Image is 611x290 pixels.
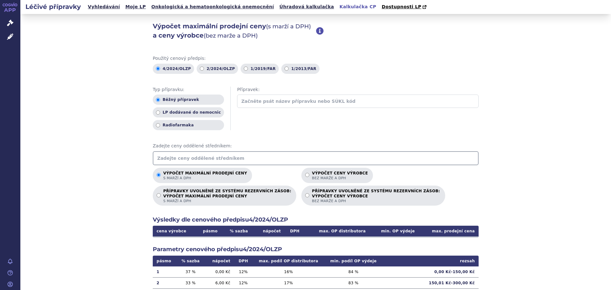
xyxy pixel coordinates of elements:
th: max. prodejní cena [418,226,479,237]
th: pásmo [153,256,177,266]
span: Přípravek: [237,87,479,93]
label: 1/2019/FAR [241,64,279,74]
span: Použitý cenový předpis: [153,55,479,62]
th: nápočet [254,226,285,237]
span: Zadejte ceny oddělené středníkem: [153,143,479,149]
label: LP dodávané do nemocnic [153,107,224,117]
input: 1/2019/FAR [244,67,248,71]
p: PŘÍPRAVKY UVOLNĚNÉ ZE SYSTÉMU REZERVNÍCH ZÁSOB: [312,189,440,203]
td: 84 % [325,266,383,278]
th: DPH [234,256,253,266]
label: Běžný přípravek [153,95,224,105]
th: min. podíl OP výdeje [325,256,383,266]
p: Výpočet ceny výrobce [312,171,368,180]
a: Moje LP [123,3,148,11]
a: Kalkulačka CP [338,3,378,11]
input: Radiofarmaka [156,123,160,127]
label: 1/2013/FAR [281,64,320,74]
td: 0,00 Kč [204,266,234,278]
input: Běžný přípravek [156,98,160,102]
td: 83 % [325,277,383,288]
input: 4/2024/OLZP [156,67,160,71]
td: 0,00 Kč - 150,00 Kč [383,266,479,278]
th: cena výrobce [153,226,197,237]
a: Dostupnosti LP [380,3,430,11]
td: 6,00 Kč [204,277,234,288]
td: 12 % [234,277,253,288]
label: Radiofarmaka [153,120,224,130]
strong: VÝPOČET MAXIMÁLNÍ PRODEJNÍ CENY [163,194,291,199]
td: 17 % [252,277,324,288]
a: Úhradová kalkulačka [277,3,336,11]
td: 37 % [177,266,204,278]
span: Typ přípravku: [153,87,224,93]
span: s marží a DPH [163,176,247,180]
input: Výpočet ceny výrobcebez marže a DPH [305,173,309,177]
th: max. OP distributora [305,226,369,237]
h2: Výsledky dle cenového předpisu 4/2024/OLZP [153,216,479,224]
input: Výpočet maximální prodejní cenys marží a DPH [157,173,161,177]
td: 33 % [177,277,204,288]
th: rozsah [383,256,479,266]
th: max. podíl OP distributora [252,256,324,266]
span: (bez marže a DPH) [204,32,258,39]
input: LP dodávané do nemocnic [156,110,160,115]
a: Onkologická a hematoonkologická onemocnění [149,3,276,11]
label: 4/2024/OLZP [153,64,194,74]
td: 12 % [234,266,253,278]
a: Vyhledávání [86,3,122,11]
span: (s marží a DPH) [266,23,311,30]
p: PŘÍPRAVKY UVOLNĚNÉ ZE SYSTÉMU REZERVNÍCH ZÁSOB: [163,189,291,203]
h2: Parametry cenového předpisu 4/2024/OLZP [153,245,479,253]
th: pásmo [197,226,223,237]
span: s marží a DPH [163,199,291,203]
h2: Léčivé přípravky [20,2,86,11]
input: PŘÍPRAVKY UVOLNĚNÉ ZE SYSTÉMU REZERVNÍCH ZÁSOB:VÝPOČET MAXIMÁLNÍ PRODEJNÍ CENYs marží a DPH [157,193,161,197]
th: % sazba [177,256,204,266]
strong: VÝPOČET CENY VÝROBCE [312,194,440,199]
label: 2/2024/OLZP [197,64,238,74]
input: 1/2013/FAR [284,67,289,71]
td: 2 [153,277,177,288]
th: nápočet [204,256,234,266]
td: 150,01 Kč - 300,00 Kč [383,277,479,288]
th: DPH [285,226,305,237]
input: Zadejte ceny oddělené středníkem [153,151,479,165]
td: 1 [153,266,177,278]
th: % sazba [223,226,254,237]
input: PŘÍPRAVKY UVOLNĚNÉ ZE SYSTÉMU REZERVNÍCH ZÁSOB:VÝPOČET CENY VÝROBCEbez marže a DPH [305,193,309,197]
span: bez marže a DPH [312,176,368,180]
span: bez marže a DPH [312,199,440,203]
p: Výpočet maximální prodejní ceny [163,171,247,180]
span: Dostupnosti LP [382,4,421,9]
h2: Výpočet maximální prodejní ceny a ceny výrobce [153,22,316,40]
td: 16 % [252,266,324,278]
input: Začněte psát název přípravku nebo SÚKL kód [237,95,479,108]
input: 2/2024/OLZP [200,67,204,71]
th: min. OP výdeje [369,226,418,237]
